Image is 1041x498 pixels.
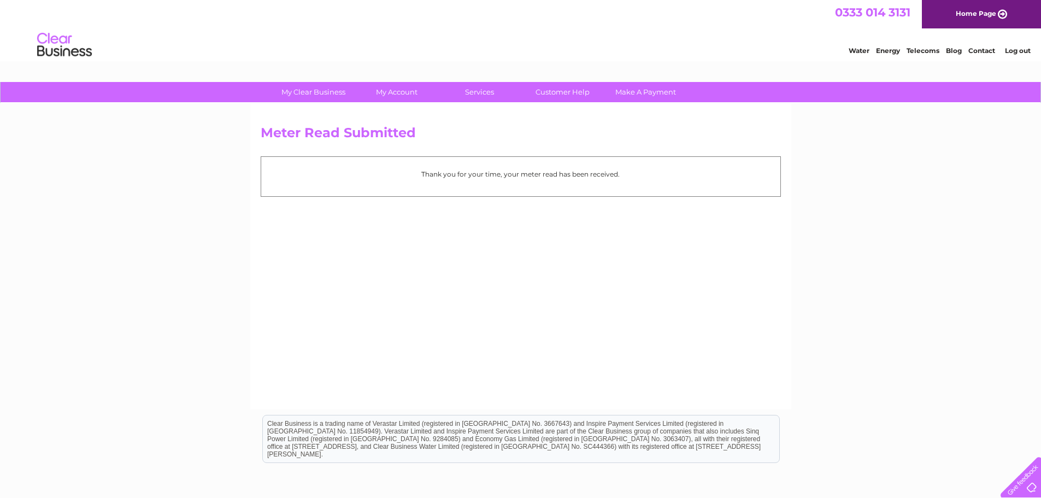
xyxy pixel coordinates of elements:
[835,5,910,19] a: 0333 014 3131
[267,169,775,179] p: Thank you for your time, your meter read has been received.
[263,6,779,53] div: Clear Business is a trading name of Verastar Limited (registered in [GEOGRAPHIC_DATA] No. 3667643...
[37,28,92,62] img: logo.png
[849,46,869,55] a: Water
[268,82,358,102] a: My Clear Business
[907,46,939,55] a: Telecoms
[968,46,995,55] a: Contact
[434,82,525,102] a: Services
[946,46,962,55] a: Blog
[601,82,691,102] a: Make A Payment
[351,82,442,102] a: My Account
[1005,46,1031,55] a: Log out
[876,46,900,55] a: Energy
[261,125,781,146] h2: Meter Read Submitted
[517,82,608,102] a: Customer Help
